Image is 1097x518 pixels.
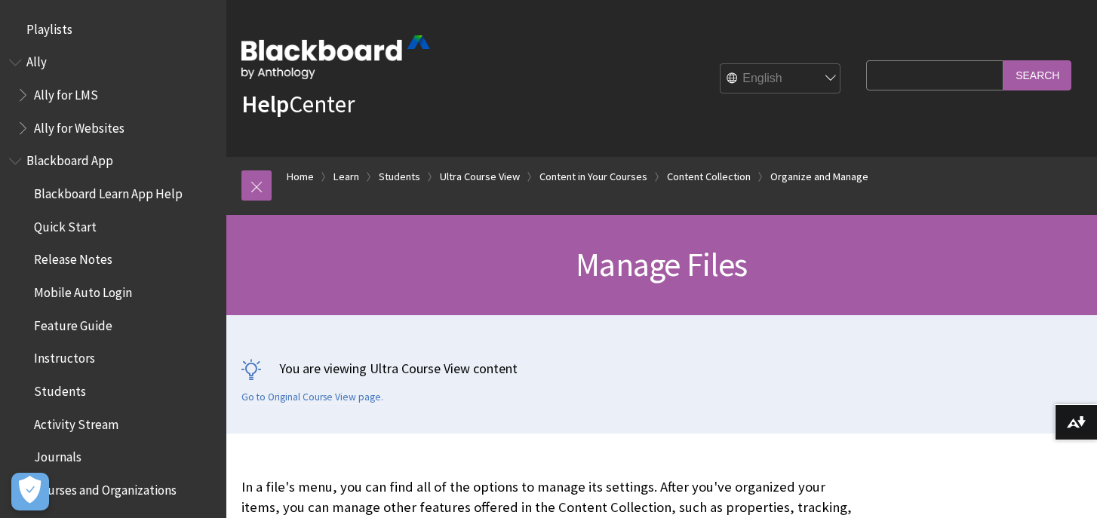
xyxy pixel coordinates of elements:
[241,391,383,404] a: Go to Original Course View page.
[667,167,751,186] a: Content Collection
[26,50,47,70] span: Ally
[34,280,132,300] span: Mobile Auto Login
[721,64,841,94] select: Site Language Selector
[34,412,118,432] span: Activity Stream
[9,50,217,141] nav: Book outline for Anthology Ally Help
[241,89,355,119] a: HelpCenter
[379,167,420,186] a: Students
[9,17,217,42] nav: Book outline for Playlists
[11,473,49,510] button: Open Preferences
[576,244,747,285] span: Manage Files
[241,359,1082,378] p: You are viewing Ultra Course View content
[34,214,97,234] span: Quick Start
[26,17,72,37] span: Playlists
[770,167,868,186] a: Organize and Manage
[241,89,289,119] strong: Help
[539,167,647,186] a: Content in Your Courses
[34,477,177,498] span: Courses and Organizations
[34,313,112,333] span: Feature Guide
[241,35,430,79] img: Blackboard by Anthology
[34,115,124,136] span: Ally for Websites
[34,379,86,399] span: Students
[34,445,81,465] span: Journals
[440,167,520,186] a: Ultra Course View
[34,82,98,103] span: Ally for LMS
[34,181,183,201] span: Blackboard Learn App Help
[26,149,113,169] span: Blackboard App
[287,167,314,186] a: Home
[1003,60,1071,90] input: Search
[333,167,359,186] a: Learn
[34,346,95,366] span: Instructors
[34,247,112,268] span: Release Notes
